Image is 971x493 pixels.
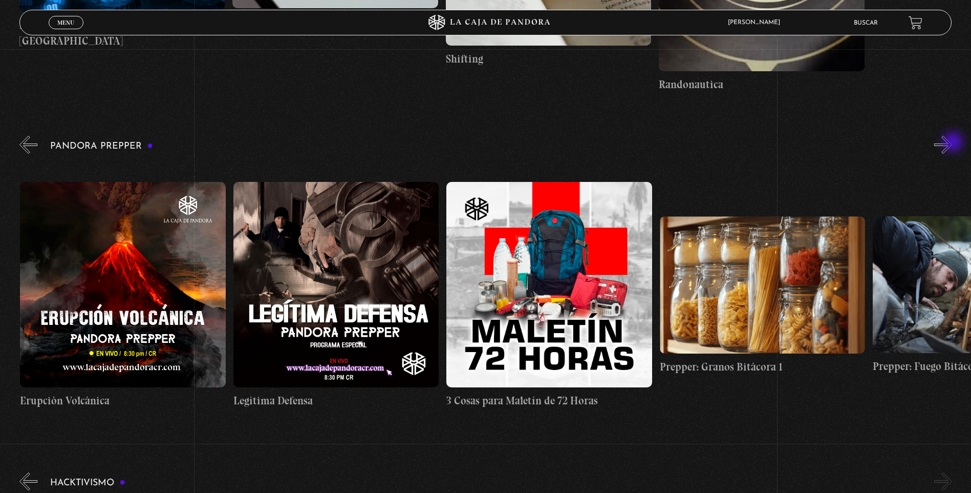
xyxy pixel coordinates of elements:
h4: Legítima Defensa [233,393,439,409]
a: View your shopping cart [909,16,922,30]
button: Previous [19,136,37,154]
button: Next [934,136,952,154]
button: Next [934,473,952,490]
h4: Hackeo en [PERSON_NAME][GEOGRAPHIC_DATA] [19,17,225,49]
h4: Shifting [446,51,651,67]
h4: 3 Cosas para Maletín de 72 Horas [446,393,652,409]
a: Prepper: Granos Bitácora 1 [660,161,865,429]
h4: Randonautica [659,76,864,93]
h4: Prepper: Granos Bitácora 1 [660,359,865,375]
h3: Hacktivismo [50,478,125,488]
a: Legítima Defensa [233,161,439,429]
span: Menu [57,19,74,26]
h4: Erupción Volcánica [20,393,225,409]
a: 3 Cosas para Maletín de 72 Horas [446,161,652,429]
button: Previous [19,473,37,490]
a: Erupción Volcánica [20,161,225,429]
span: [PERSON_NAME] [723,19,790,26]
a: Buscar [854,20,878,26]
h3: Pandora Prepper [50,141,153,151]
span: Cerrar [54,28,78,35]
